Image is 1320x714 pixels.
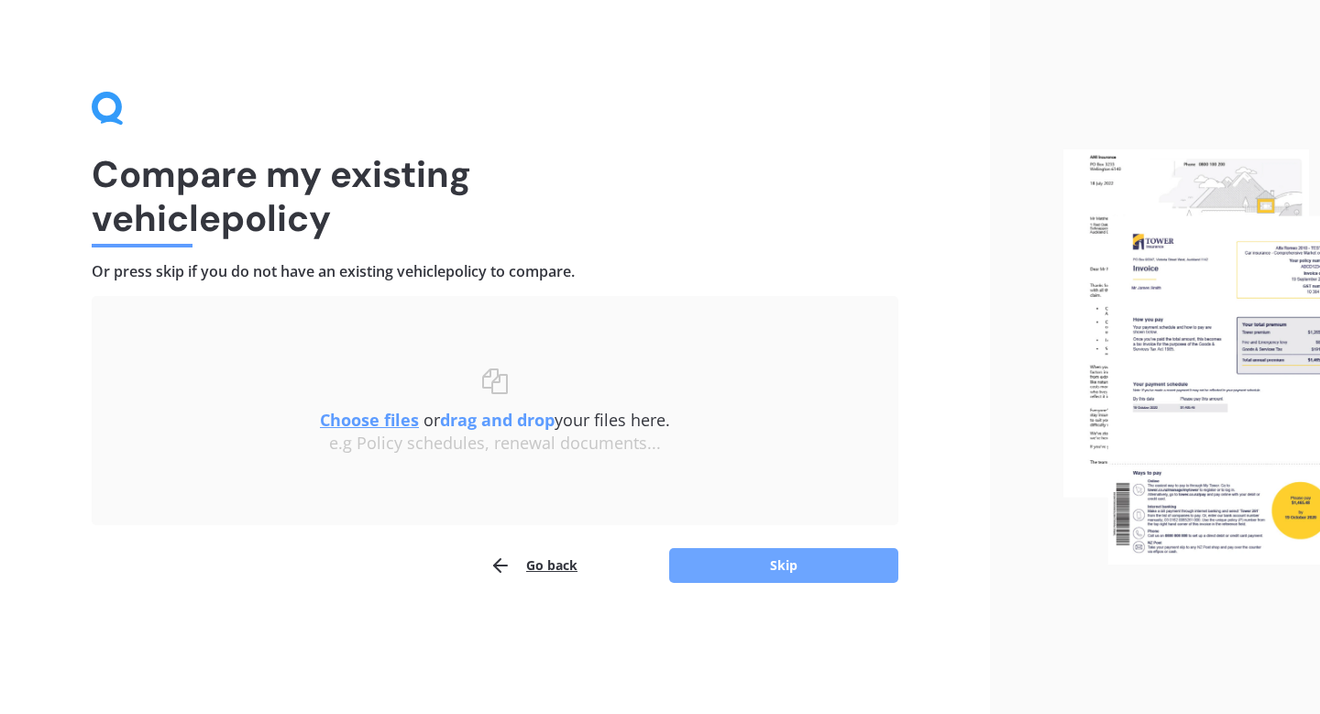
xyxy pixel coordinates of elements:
span: or your files here. [320,409,670,431]
h4: Or press skip if you do not have an existing vehicle policy to compare. [92,262,898,281]
h1: Compare my existing vehicle policy [92,152,898,240]
div: e.g Policy schedules, renewal documents... [128,434,862,454]
b: drag and drop [440,409,555,431]
u: Choose files [320,409,419,431]
button: Skip [669,548,898,583]
img: files.webp [1063,149,1320,564]
button: Go back [489,547,577,584]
